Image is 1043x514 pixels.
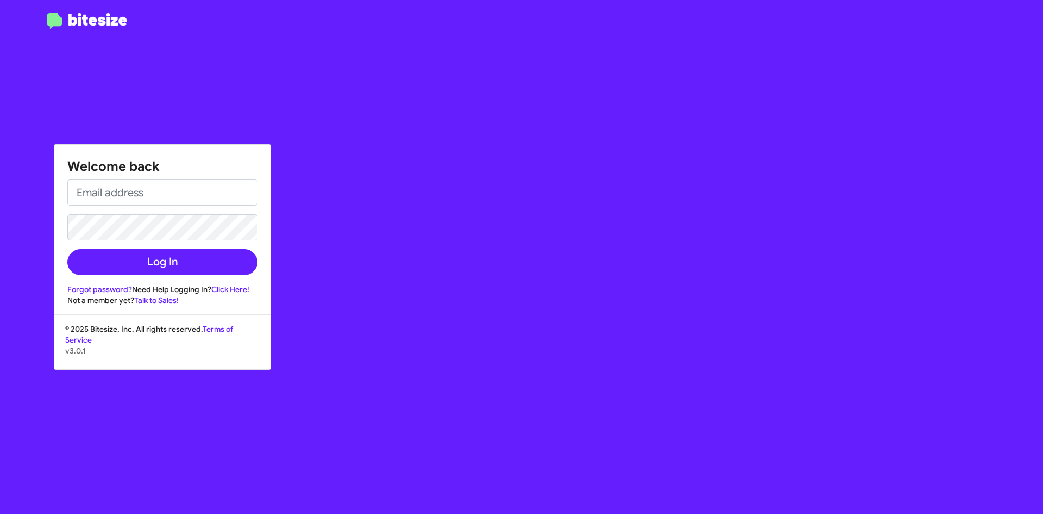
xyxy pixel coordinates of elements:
a: Click Here! [211,284,249,294]
a: Forgot password? [67,284,132,294]
div: Not a member yet? [67,295,257,306]
button: Log In [67,249,257,275]
div: Need Help Logging In? [67,284,257,295]
input: Email address [67,179,257,206]
p: v3.0.1 [65,345,260,356]
h1: Welcome back [67,158,257,175]
div: © 2025 Bitesize, Inc. All rights reserved. [54,324,271,369]
a: Talk to Sales! [134,295,179,305]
